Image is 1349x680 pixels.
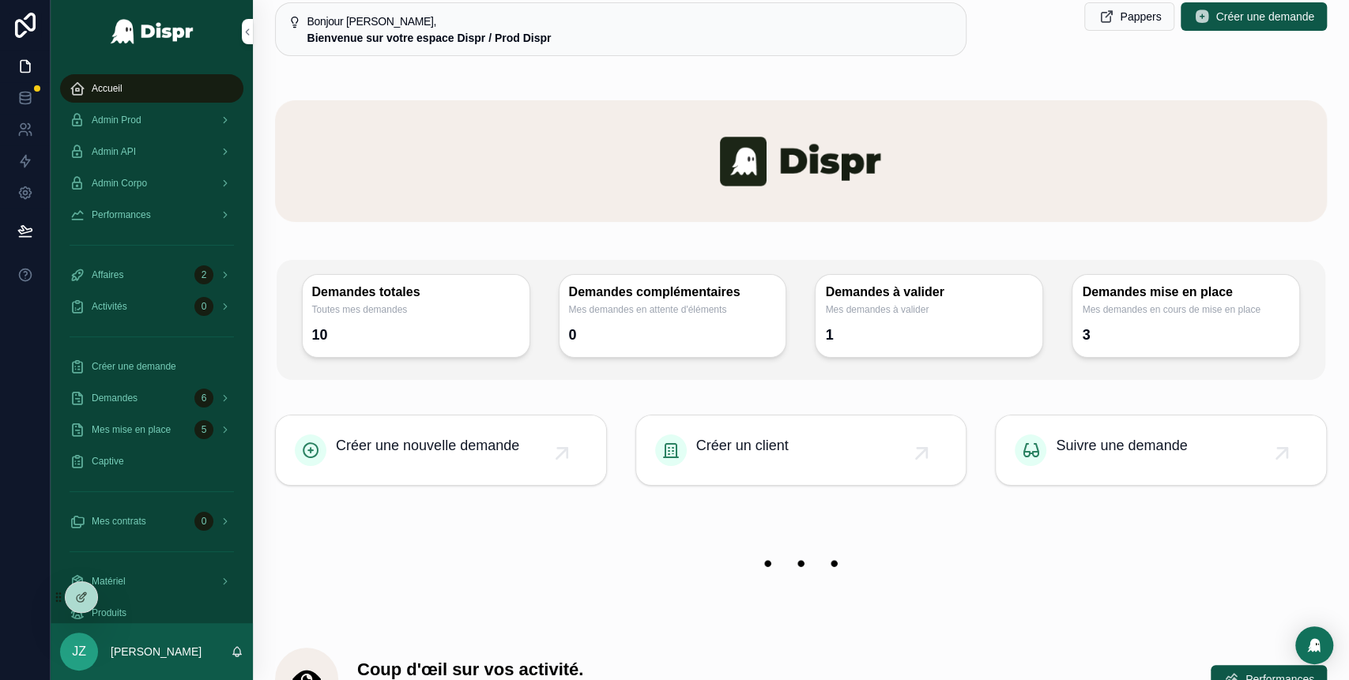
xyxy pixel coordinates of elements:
div: 1 [825,322,833,348]
span: Toutes mes demandes [312,303,520,316]
span: Activités [92,300,127,313]
a: Admin Prod [60,106,243,134]
span: Matériel [92,575,126,588]
a: Activités0 [60,292,243,321]
span: Créer un client [696,434,789,456]
span: Créer une demande [1215,9,1314,24]
span: Affaires [92,269,123,281]
span: Admin API [92,145,136,158]
div: 0 [194,297,213,316]
a: Accueil [60,74,243,103]
div: 3 [1082,322,1090,348]
a: Mes mise en place5 [60,415,243,444]
a: Produits [60,599,243,627]
h3: Demandes mise en place [1082,284,1290,300]
div: 5 [194,420,213,439]
img: banner-dispr.png [275,100,1327,222]
div: 6 [194,389,213,408]
div: 0 [194,512,213,531]
span: Produits [92,607,126,619]
a: Admin Corpo [60,169,243,197]
a: Matériel [60,567,243,595]
img: App logo [110,19,194,44]
div: 0 [569,322,577,348]
span: Captive [92,455,124,468]
span: Mes demandes en cours de mise en place [1082,303,1290,316]
h5: Bonjour Jeremy, [307,16,954,27]
span: Performances [92,209,151,221]
span: Mes contrats [92,515,146,528]
p: [PERSON_NAME] [111,644,202,659]
button: Créer une demande [1181,2,1327,31]
span: Mes demandes en attente d'éléments [569,303,777,316]
button: Pappers [1084,2,1174,31]
span: Créer une nouvelle demande [336,434,519,456]
div: scrollable content [51,63,253,623]
span: Suivre une demande [1056,434,1187,456]
a: Demandes6 [60,384,243,412]
div: 10 [312,322,328,348]
a: Créer un client [636,415,967,485]
span: Admin Prod [92,114,141,126]
div: **Bienvenue sur votre espace Dispr / Prod Dispr** [307,30,954,46]
span: Demandes [92,392,138,404]
strong: Bienvenue sur votre espace Dispr / Prod Dispr [307,32,552,44]
a: Suivre une demande [996,415,1326,485]
span: Pappers [1120,9,1161,24]
span: Créer une demande [92,360,176,373]
a: Créer une nouvelle demande [276,415,606,485]
span: JZ [72,642,86,661]
span: Admin Corpo [92,177,147,190]
span: Mes mise en place [92,423,171,436]
a: Créer une demande [60,352,243,381]
a: Mes contrats0 [60,507,243,535]
a: Affaires2 [60,261,243,289]
h3: Demandes totales [312,284,520,300]
a: Admin API [60,137,243,166]
span: Accueil [92,82,122,95]
h3: Demandes complémentaires [569,284,777,300]
a: Captive [60,447,243,475]
img: 22208-banner-empty.png [275,530,1327,598]
div: 2 [194,265,213,284]
span: Mes demandes à valider [825,303,1033,316]
h3: Demandes à valider [825,284,1033,300]
a: Performances [60,201,243,229]
div: Open Intercom Messenger [1295,626,1333,664]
